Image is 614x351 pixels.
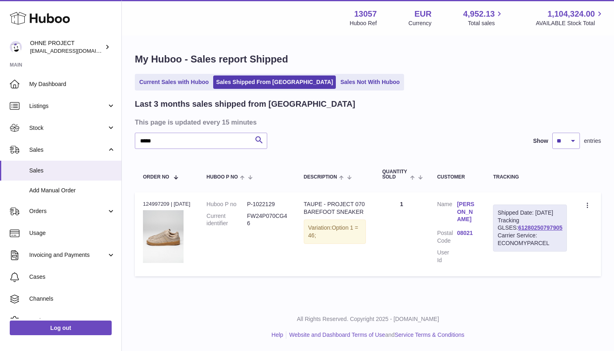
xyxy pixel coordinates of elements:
a: [PERSON_NAME] [457,200,477,224]
span: Total sales [468,19,504,27]
span: 1,104,324.00 [547,9,595,19]
div: OHNE PROJECT [30,39,103,55]
dd: FW24P070CG46 [247,212,288,228]
a: Current Sales with Huboo [136,75,212,89]
div: TAUPE - PROJECT 070 BAREFOOT SNEAKER [304,200,366,216]
a: Log out [10,321,112,335]
div: Tracking GLSES: [493,205,567,252]
img: TAUPE_WEB.jpg [143,210,184,263]
span: My Dashboard [29,80,115,88]
span: Channels [29,295,115,303]
span: Listings [29,102,107,110]
span: Cases [29,273,115,281]
div: Variation: [304,220,366,244]
span: entries [584,137,601,145]
span: Description [304,174,337,180]
strong: 13057 [354,9,377,19]
span: Sales [29,167,115,174]
li: and [286,331,464,339]
h2: Last 3 months sales shipped from [GEOGRAPHIC_DATA] [135,99,355,110]
div: 124997209 | [DATE] [143,200,190,208]
a: Help [272,332,283,338]
strong: EUR [414,9,431,19]
span: Add Manual Order [29,187,115,194]
label: Show [533,137,548,145]
span: [EMAIL_ADDRESS][DOMAIN_NAME] [30,47,119,54]
div: Tracking [493,174,567,180]
span: 4,952.13 [463,9,495,19]
a: Sales Shipped From [GEOGRAPHIC_DATA] [213,75,336,89]
span: Order No [143,174,169,180]
div: Carrier Service: ECONOMYPARCEL [497,232,562,247]
img: support@ohneproject.com [10,41,22,53]
a: 4,952.13 Total sales [463,9,504,27]
a: Service Terms & Conditions [395,332,465,338]
span: Settings [29,317,115,325]
dt: User Id [437,249,457,264]
a: Website and Dashboard Terms of Use [289,332,385,338]
span: Quantity Sold [382,169,408,180]
div: Shipped Date: [DATE] [497,209,562,217]
a: 61280250797905 [518,224,562,231]
span: Huboo P no [207,174,238,180]
span: Option 1 = 46; [308,224,358,239]
dt: Huboo P no [207,200,247,208]
dt: Name [437,200,457,226]
span: Stock [29,124,107,132]
div: Huboo Ref [350,19,377,27]
div: Currency [409,19,432,27]
p: All Rights Reserved. Copyright 2025 - [DOMAIN_NAME] [128,315,608,323]
a: Sales Not With Huboo [337,75,402,89]
dt: Current identifier [207,212,247,228]
h1: My Huboo - Sales report Shipped [135,53,601,66]
span: Sales [29,146,107,154]
span: Usage [29,229,115,237]
span: Orders [29,207,107,215]
a: 08021 [457,229,477,237]
a: 1,104,324.00 AVAILABLE Stock Total [536,9,604,27]
td: 1 [374,192,429,276]
h3: This page is updated every 15 minutes [135,118,599,127]
span: AVAILABLE Stock Total [536,19,604,27]
dd: P-1022129 [247,200,288,208]
dt: Postal Code [437,229,457,245]
div: Customer [437,174,477,180]
span: Invoicing and Payments [29,251,107,259]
